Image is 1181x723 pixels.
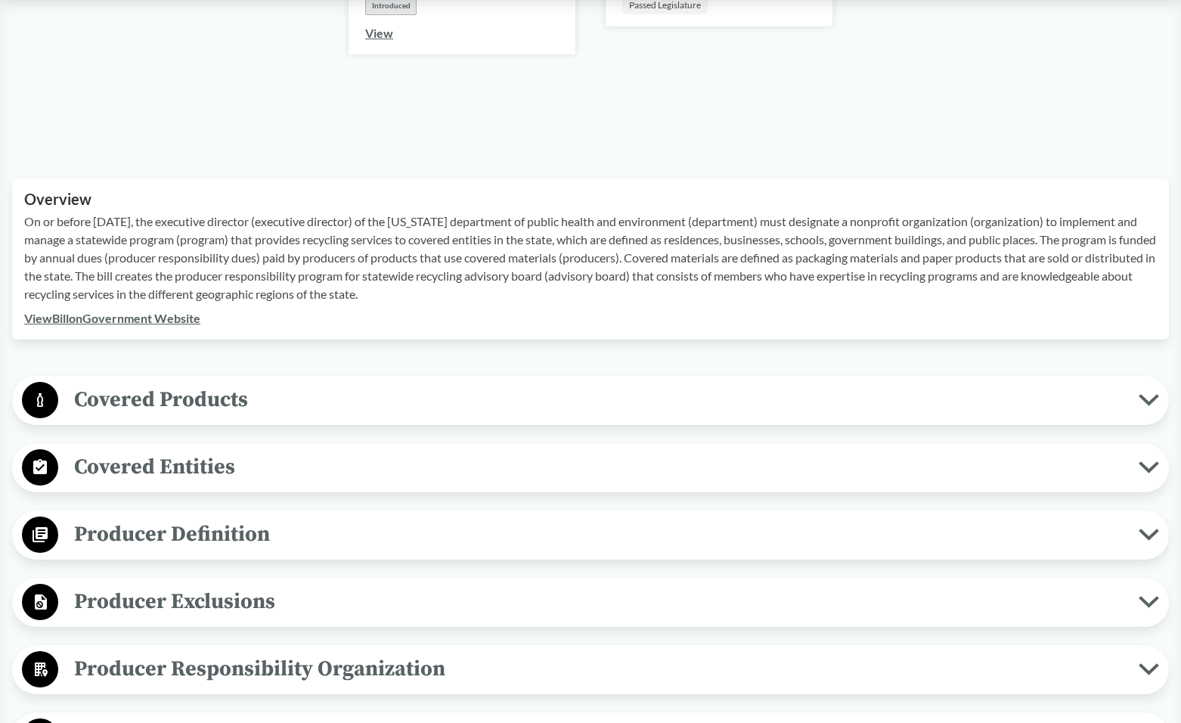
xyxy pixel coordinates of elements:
h2: Overview [24,191,1157,208]
button: Producer Responsibility Organization [17,650,1164,689]
button: Covered Entities [17,448,1164,487]
span: Covered Products [58,383,1139,417]
span: Covered Entities [58,450,1139,484]
a: ViewBillonGovernment Website [24,311,200,325]
button: Producer Definition [17,516,1164,554]
span: Producer Definition [58,517,1139,551]
button: Covered Products [17,381,1164,420]
span: Producer Responsibility Organization [58,652,1139,686]
a: View [365,26,393,40]
p: On or before [DATE], the executive director (executive director) of the [US_STATE] department of ... [24,213,1157,303]
span: Producer Exclusions [58,585,1139,619]
button: Producer Exclusions [17,583,1164,622]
